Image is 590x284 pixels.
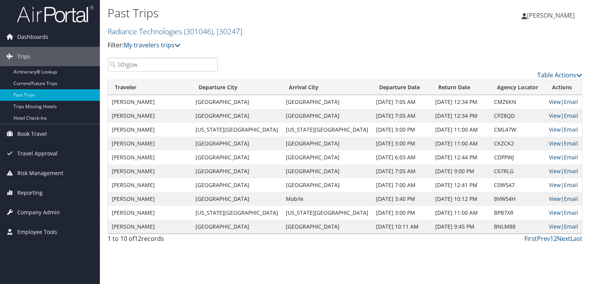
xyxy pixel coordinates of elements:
td: [DATE] 10:11 AM [372,220,431,234]
td: [US_STATE][GEOGRAPHIC_DATA] [282,123,372,137]
td: [DATE] 12:34 PM [431,109,490,123]
td: [US_STATE][GEOGRAPHIC_DATA] [282,206,372,220]
a: 2 [554,234,557,243]
th: Actions [545,80,582,95]
a: View [549,140,561,147]
a: Email [564,209,578,216]
a: Email [564,167,578,175]
a: Email [564,223,578,230]
td: [DATE] 3:00 PM [372,123,431,137]
a: Prev [537,234,550,243]
a: View [549,195,561,202]
td: [DATE] 7:05 AM [372,109,431,123]
span: Trips [17,47,30,66]
a: Table Actions [537,71,582,79]
span: ( 301046 ) [184,26,213,37]
td: [DATE] 11:00 AM [431,137,490,150]
td: BVW54H [490,192,545,206]
a: Last [570,234,582,243]
td: CPZ8QD [490,109,545,123]
td: C67RLG [490,164,545,178]
td: [DATE] 7:00 AM [372,178,431,192]
td: [GEOGRAPHIC_DATA] [282,164,372,178]
th: Departure City: activate to sort column ascending [192,80,282,95]
td: [US_STATE][GEOGRAPHIC_DATA] [192,206,282,220]
a: Email [564,154,578,161]
td: [PERSON_NAME] [108,137,192,150]
th: Arrival City: activate to sort column ascending [282,80,372,95]
td: [PERSON_NAME] [108,192,192,206]
td: C0W547 [490,178,545,192]
td: [PERSON_NAME] [108,220,192,234]
td: [DATE] 11:00 AM [431,123,490,137]
td: [GEOGRAPHIC_DATA] [282,220,372,234]
a: View [549,126,561,133]
td: [DATE] 11:00 AM [431,206,490,220]
td: [GEOGRAPHIC_DATA] [282,95,372,109]
span: [PERSON_NAME] [527,11,575,20]
td: CDPPWJ [490,150,545,164]
td: [GEOGRAPHIC_DATA] [282,150,372,164]
td: [PERSON_NAME] [108,123,192,137]
span: Company Admin [17,203,60,222]
td: CMZ6KN [490,95,545,109]
span: Travel Approval [17,144,58,163]
td: [DATE] 12:44 PM [431,150,490,164]
td: [DATE] 3:40 PM [372,192,431,206]
td: [PERSON_NAME] [108,206,192,220]
span: Reporting [17,183,43,202]
td: [DATE] 10:12 PM [431,192,490,206]
a: First [524,234,537,243]
a: Email [564,126,578,133]
td: [GEOGRAPHIC_DATA] [192,164,282,178]
td: | [545,164,582,178]
td: [US_STATE][GEOGRAPHIC_DATA] [192,123,282,137]
td: Mobile [282,192,372,206]
td: [GEOGRAPHIC_DATA] [192,95,282,109]
a: [PERSON_NAME] [522,4,582,27]
div: 1 to 10 of records [108,234,218,247]
input: Search Traveler or Arrival City [108,58,218,72]
td: | [545,109,582,123]
a: View [549,181,561,189]
td: [DATE] 7:05 AM [372,95,431,109]
td: [PERSON_NAME] [108,164,192,178]
span: Employee Tools [17,222,57,242]
a: View [549,223,561,230]
td: [DATE] 9:00 PM [431,164,490,178]
td: [PERSON_NAME] [108,178,192,192]
td: [GEOGRAPHIC_DATA] [192,109,282,123]
td: | [545,192,582,206]
td: [DATE] 12:41 PM [431,178,490,192]
a: Email [564,195,578,202]
th: Departure Date: activate to sort column ascending [372,80,431,95]
a: 1 [550,234,554,243]
td: | [545,123,582,137]
td: [DATE] 3:00 PM [372,206,431,220]
th: Agency Locator: activate to sort column ascending [490,80,545,95]
td: [PERSON_NAME] [108,109,192,123]
a: View [549,154,561,161]
td: [DATE] 7:05 AM [372,164,431,178]
td: [GEOGRAPHIC_DATA] [282,178,372,192]
td: [PERSON_NAME] [108,95,192,109]
td: | [545,178,582,192]
td: [DATE] 6:03 AM [372,150,431,164]
td: [GEOGRAPHIC_DATA] [282,137,372,150]
th: Return Date: activate to sort column ascending [431,80,490,95]
td: | [545,206,582,220]
td: CML47W [490,123,545,137]
td: BNLM88 [490,220,545,234]
span: Risk Management [17,164,63,183]
a: My travelers trips [124,41,181,49]
td: CKZCK2 [490,137,545,150]
p: Filter: [108,40,424,50]
td: | [545,220,582,234]
td: [GEOGRAPHIC_DATA] [192,220,282,234]
a: Email [564,112,578,119]
img: airportal-logo.png [17,5,94,23]
td: [DATE] 3:00 PM [372,137,431,150]
td: [DATE] 9:45 PM [431,220,490,234]
a: View [549,209,561,216]
a: View [549,112,561,119]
